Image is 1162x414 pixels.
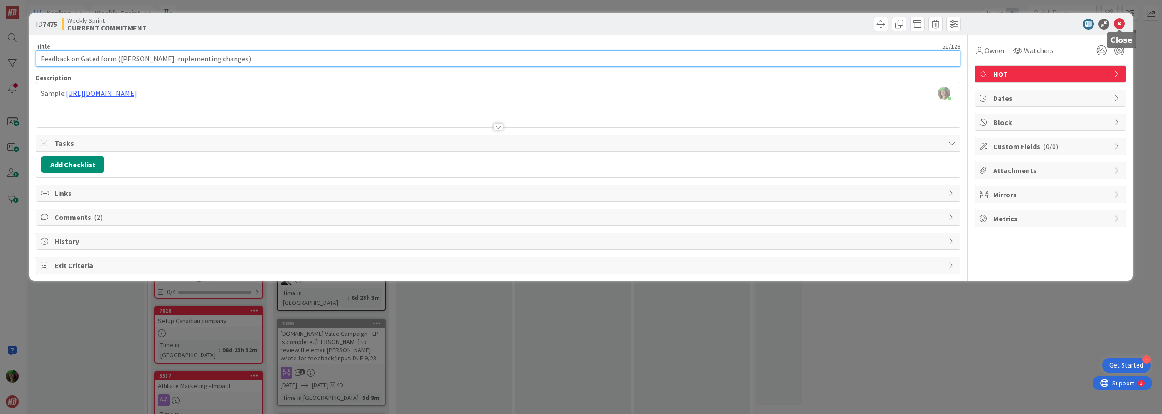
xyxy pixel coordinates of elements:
[36,42,50,50] label: Title
[993,141,1109,152] span: Custom Fields
[993,165,1109,176] span: Attachments
[67,24,147,31] b: CURRENT COMMITMENT
[41,88,955,99] p: Sample:
[47,4,49,11] div: 2
[19,1,41,12] span: Support
[1043,142,1058,151] span: ( 0/0 )
[993,213,1109,224] span: Metrics
[67,17,147,24] span: Weekly Sprint
[54,236,944,247] span: History
[54,188,944,199] span: Links
[938,87,950,100] img: zMbp8UmSkcuFrGHA6WMwLokxENeDinhm.jpg
[54,212,944,223] span: Comments
[36,19,57,30] span: ID
[1024,45,1054,56] span: Watchers
[36,50,960,67] input: type card name here...
[993,189,1109,200] span: Mirrors
[1110,36,1132,45] h5: Close
[993,93,1109,104] span: Dates
[1102,358,1151,373] div: Open Get Started checklist, remaining modules: 4
[66,89,137,98] a: [URL][DOMAIN_NAME]
[54,138,944,149] span: Tasks
[993,69,1109,80] span: HOT
[41,156,104,173] button: Add Checklist
[43,20,57,29] b: 7475
[993,117,1109,128] span: Block
[1109,361,1143,370] div: Get Started
[53,42,960,50] div: 51 / 128
[94,213,103,222] span: ( 2 )
[1142,355,1151,364] div: 4
[36,74,71,82] span: Description
[985,45,1005,56] span: Owner
[54,260,944,271] span: Exit Criteria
